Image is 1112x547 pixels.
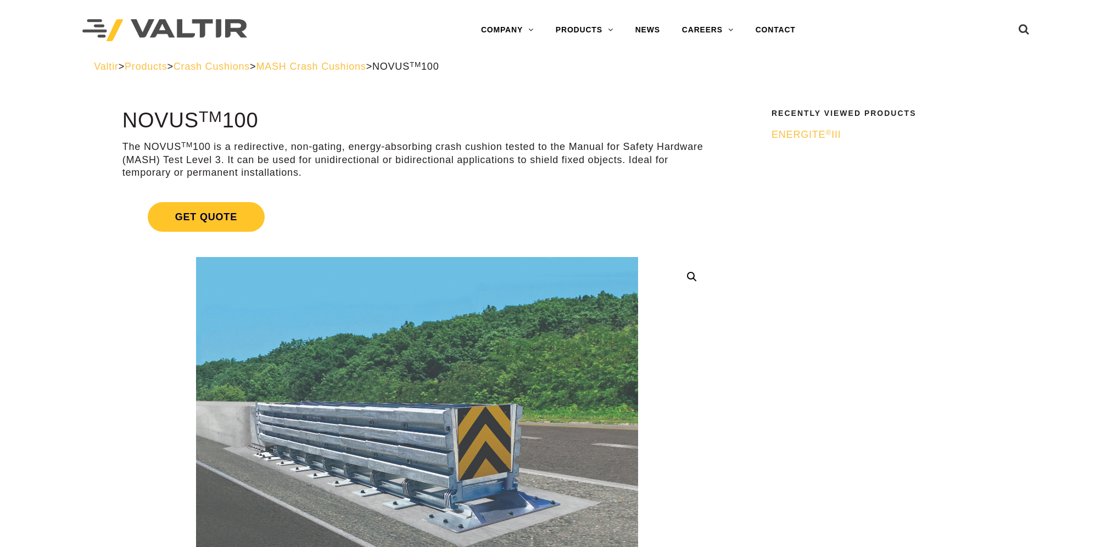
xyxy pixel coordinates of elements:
a: Valtir [94,61,118,72]
a: CAREERS [671,19,745,41]
span: ENERGITE III [772,129,841,140]
a: COMPANY [470,19,545,41]
sup: ® [825,129,831,137]
h1: NOVUS 100 [122,109,712,132]
a: Crash Cushions [174,61,250,72]
a: NEWS [624,19,671,41]
a: Products [125,61,167,72]
h2: Recently Viewed Products [772,109,1011,118]
a: CONTACT [745,19,807,41]
sup: TM [199,108,222,125]
a: Get Quote [122,189,712,245]
span: NOVUS 100 [372,61,439,72]
span: Get Quote [148,202,265,232]
a: ENERGITE®III [772,129,1011,141]
sup: TM [181,141,193,149]
div: > > > > [94,60,1018,73]
img: Valtir [82,19,247,42]
a: PRODUCTS [545,19,624,41]
a: MASH Crash Cushions [256,61,366,72]
p: The NOVUS 100 is a redirective, non-gating, energy-absorbing crash cushion tested to the Manual f... [122,141,712,179]
sup: TM [410,60,421,69]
